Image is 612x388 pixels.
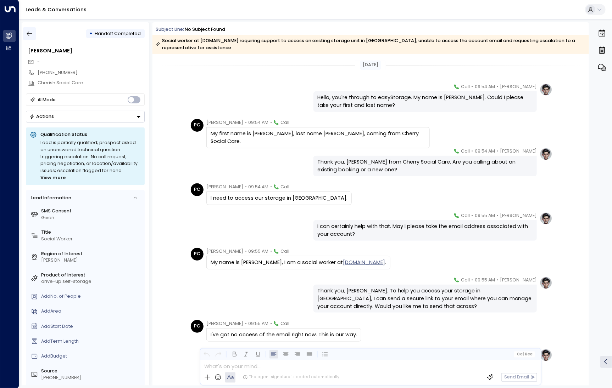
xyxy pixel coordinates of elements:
[41,278,142,285] div: drive-up self-storage
[41,229,142,236] label: Title
[156,26,184,32] span: Subject Line:
[280,320,289,327] span: Call
[29,114,54,119] div: Actions
[38,80,145,86] div: Cherish Social Care
[497,212,499,219] span: •
[37,59,40,65] span: -
[206,119,243,126] span: [PERSON_NAME]
[497,83,499,90] span: •
[206,320,243,327] span: [PERSON_NAME]
[461,83,470,90] span: Call
[497,148,499,155] span: •
[472,148,473,155] span: •
[270,119,272,126] span: •
[248,119,268,126] span: 09:54 AM
[41,215,142,221] div: Given
[41,251,142,257] label: Region of Interest
[248,248,268,255] span: 09:55 AM
[206,183,243,190] span: [PERSON_NAME]
[211,194,347,202] div: I need to access our storage in [GEOGRAPHIC_DATA].
[517,352,533,356] span: Cc Bcc
[89,28,93,39] div: •
[214,350,223,359] button: Redo
[360,61,381,70] div: [DATE]
[540,148,552,160] img: profile-logo.png
[461,212,470,219] span: Call
[95,30,141,36] span: Handoff Completed
[156,37,585,51] div: Social worker at [DOMAIN_NAME] requiring support to access an existing storage unit in [GEOGRAPHI...
[211,130,425,145] div: My first name is [PERSON_NAME], last name [PERSON_NAME], coming from Cherry Social Care.
[26,111,145,122] div: Button group with a nested menu
[28,47,145,55] div: [PERSON_NAME]
[41,236,142,242] div: Social Worker
[472,83,473,90] span: •
[41,208,142,215] label: SMS Consent
[540,212,552,225] img: profile-logo.png
[317,287,533,310] div: Thank you, [PERSON_NAME]. To help you access your storage in [GEOGRAPHIC_DATA], I can send a secu...
[191,248,204,261] div: PC
[475,276,495,284] span: 09:55 AM
[41,353,142,360] div: AddBudget
[540,349,552,361] img: profile-logo.png
[26,111,145,122] button: Actions
[41,375,142,381] div: [PHONE_NUMBER]
[317,94,533,109] div: Hello, you're through to easyStorage. My name is [PERSON_NAME]. Could I please take your first an...
[185,26,225,33] div: No subject found
[475,148,495,155] span: 09:54 AM
[270,320,272,327] span: •
[514,351,535,357] button: Cc|Bcc
[38,69,145,76] div: [PHONE_NUMBER]
[280,119,289,126] span: Call
[41,293,142,300] div: AddNo. of People
[245,119,247,126] span: •
[317,223,533,238] div: I can certainly help with that. May I please take the email address associated with your account?
[245,320,247,327] span: •
[243,375,339,380] div: The agent signature is added automatically
[41,257,142,264] div: [PERSON_NAME]
[40,139,141,181] div: Lead is partially qualified; prospect asked an unanswered technical question triggering escalatio...
[475,83,495,90] span: 09:54 AM
[270,183,272,190] span: •
[472,276,473,284] span: •
[41,323,142,330] div: AddStart Date
[41,368,142,375] label: Source
[41,272,142,279] label: Product of Interest
[38,96,56,103] div: AI Mode
[523,352,524,356] span: |
[500,148,537,155] span: [PERSON_NAME]
[500,83,537,90] span: [PERSON_NAME]
[500,212,537,219] span: [PERSON_NAME]
[211,259,386,267] div: My name is [PERSON_NAME], I am a social worker at .
[41,308,142,315] div: AddArea
[472,212,473,219] span: •
[245,248,247,255] span: •
[29,195,71,201] div: Lead Information
[245,183,247,190] span: •
[461,148,470,155] span: Call
[461,276,470,284] span: Call
[191,320,204,333] div: PC
[280,183,289,190] span: Call
[497,276,499,284] span: •
[191,183,204,196] div: PC
[475,212,495,219] span: 09:55 AM
[248,320,268,327] span: 09:55 AM
[206,248,243,255] span: [PERSON_NAME]
[26,6,87,13] a: Leads & Conversations
[41,338,142,345] div: AddTerm Length
[211,331,357,339] div: I've got no access of the email right now. This is our way.
[317,158,533,173] div: Thank you, [PERSON_NAME] from Cherry Social Care. Are you calling about an existing booking or a ...
[40,131,141,138] p: Qualification Status
[500,276,537,284] span: [PERSON_NAME]
[40,174,66,181] span: View more
[540,276,552,289] img: profile-logo.png
[270,248,272,255] span: •
[191,119,204,132] div: PC
[540,83,552,96] img: profile-logo.png
[248,183,268,190] span: 09:54 AM
[202,350,211,359] button: Undo
[280,248,289,255] span: Call
[343,259,385,267] a: [DOMAIN_NAME]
